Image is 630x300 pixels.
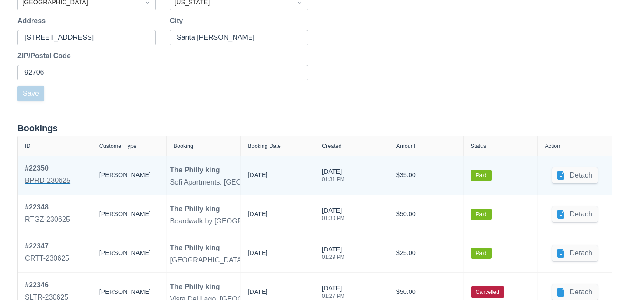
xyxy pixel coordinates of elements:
button: Detach [552,167,598,183]
div: $50.00 [396,202,456,227]
button: Detach [552,206,598,222]
label: Address [17,16,49,26]
div: Boardwalk by [GEOGRAPHIC_DATA], [GEOGRAPHIC_DATA] - Dinner [170,216,392,227]
label: Paid [471,170,492,181]
div: [DATE] [248,209,267,223]
div: The Philly king [170,165,220,175]
div: Sofi Apartments, [GEOGRAPHIC_DATA][PERSON_NAME] [170,177,356,188]
div: Customer Type [99,143,136,149]
label: Cancelled [471,286,504,298]
div: [GEOGRAPHIC_DATA], [GEOGRAPHIC_DATA] - Dinner [170,255,348,265]
div: The Philly king [170,204,220,214]
div: Amount [396,143,415,149]
button: Detach [552,284,598,300]
div: CRTT-230625 [25,253,69,264]
a: #22350BPRD-230625 [25,163,70,188]
div: $35.00 [396,163,456,188]
div: [DATE] [248,171,267,184]
div: Created [322,143,342,149]
div: Action [545,143,560,149]
div: # 22347 [25,241,69,251]
div: [DATE] [322,245,345,265]
div: [DATE] [322,206,345,226]
div: ID [25,143,31,149]
div: [DATE] [322,167,345,187]
div: Bookings [17,123,612,134]
div: 01:27 PM [322,293,345,299]
div: BPRD-230625 [25,175,70,186]
div: The Philly king [170,282,220,292]
div: [PERSON_NAME] [99,241,159,265]
div: # 22348 [25,202,70,213]
button: Detach [552,245,598,261]
div: Booking [174,143,194,149]
div: # 22346 [25,280,68,290]
div: Booking Date [248,143,281,149]
div: [DATE] [248,248,267,262]
div: The Philly king [170,243,220,253]
div: [PERSON_NAME] [99,202,159,227]
div: 01:31 PM [322,177,345,182]
div: RTGZ-230625 [25,214,70,225]
label: Paid [471,209,492,220]
div: $25.00 [396,241,456,265]
div: # 22350 [25,163,70,174]
div: 01:30 PM [322,216,345,221]
div: Status [471,143,486,149]
div: 01:29 PM [322,255,345,260]
a: #22347CRTT-230625 [25,241,69,265]
label: ZIP/Postal Code [17,51,74,61]
label: Paid [471,248,492,259]
label: City [170,16,186,26]
a: #22348RTGZ-230625 [25,202,70,227]
div: [PERSON_NAME] [99,163,159,188]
